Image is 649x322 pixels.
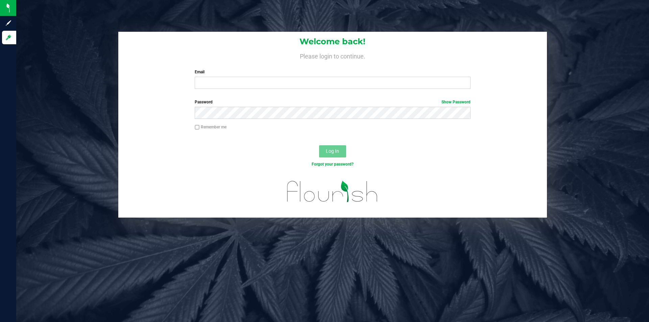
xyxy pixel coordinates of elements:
[118,37,547,46] h1: Welcome back!
[5,20,12,26] inline-svg: Sign up
[279,174,386,209] img: flourish_logo.svg
[441,100,471,104] a: Show Password
[118,51,547,59] h4: Please login to continue.
[312,162,354,167] a: Forgot your password?
[195,100,213,104] span: Password
[195,69,470,75] label: Email
[326,148,339,154] span: Log In
[195,124,226,130] label: Remember me
[195,125,199,130] input: Remember me
[5,34,12,41] inline-svg: Log in
[319,145,346,157] button: Log In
